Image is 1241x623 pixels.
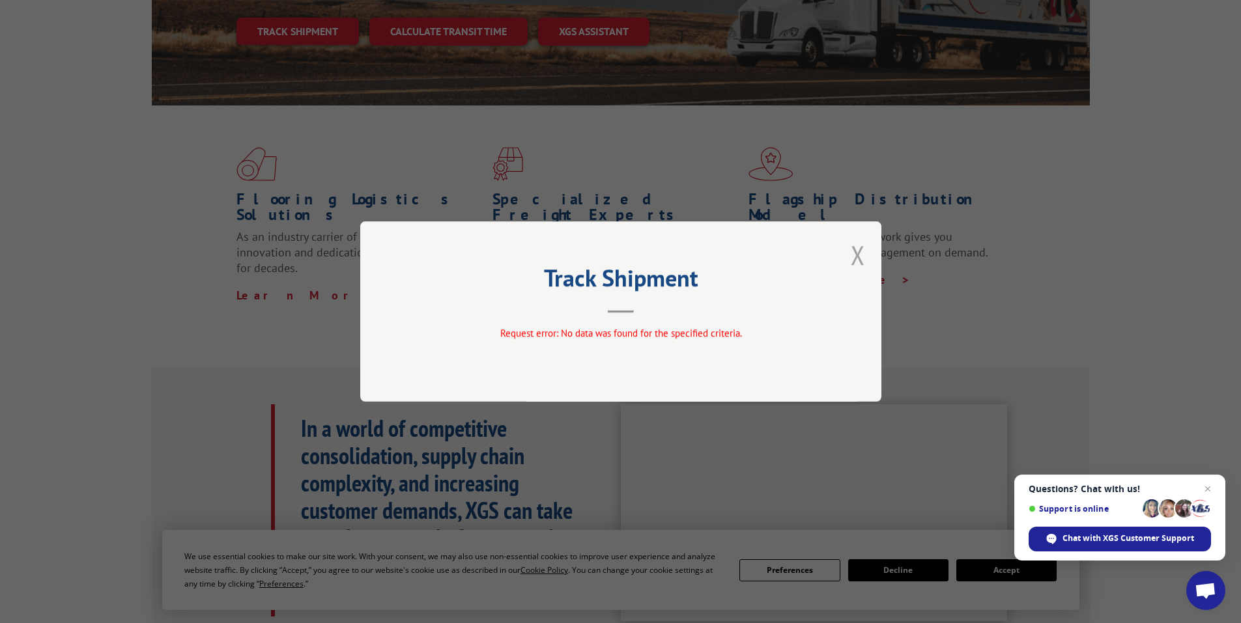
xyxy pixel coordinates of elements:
span: Request error: No data was found for the specified criteria. [500,327,741,339]
a: Open chat [1186,571,1225,610]
span: Questions? Chat with us! [1029,484,1211,494]
span: Support is online [1029,504,1138,514]
span: Chat with XGS Customer Support [1063,533,1194,544]
h2: Track Shipment [425,269,816,294]
span: Chat with XGS Customer Support [1029,527,1211,551]
button: Close modal [851,238,865,272]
